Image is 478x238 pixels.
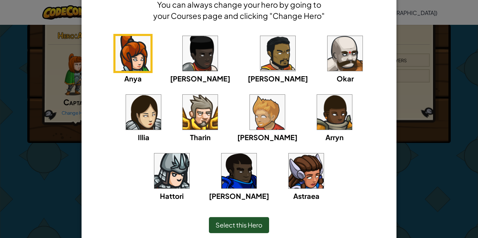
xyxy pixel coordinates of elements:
[325,133,344,142] span: Arryn
[260,36,295,71] img: portrait.png
[237,133,297,142] span: [PERSON_NAME]
[115,36,150,71] img: portrait.png
[170,74,230,83] span: [PERSON_NAME]
[216,221,262,229] span: Select this Hero
[293,192,319,200] span: Astraea
[222,153,256,188] img: portrait.png
[337,74,354,83] span: Okar
[248,74,308,83] span: [PERSON_NAME]
[317,95,352,130] img: portrait.png
[328,36,363,71] img: portrait.png
[126,95,161,130] img: portrait.png
[183,36,218,71] img: portrait.png
[250,95,285,130] img: portrait.png
[209,192,269,200] span: [PERSON_NAME]
[289,153,324,188] img: portrait.png
[124,74,142,83] span: Anya
[154,153,189,188] img: portrait.png
[160,192,184,200] span: Hattori
[138,133,149,142] span: Illia
[190,133,211,142] span: Tharin
[183,95,218,130] img: portrait.png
